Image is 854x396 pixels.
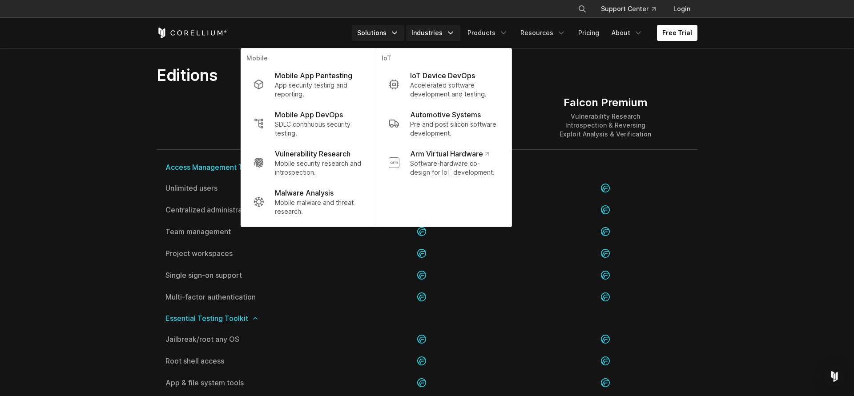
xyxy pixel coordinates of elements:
[275,159,363,177] p: Mobile security research and introspection.
[515,25,571,41] a: Resources
[165,357,321,364] a: Root shell access
[560,112,651,139] div: Vulnerability Research Introspection & Reversing Exploit Analysis & Verification
[462,25,513,41] a: Products
[157,28,227,38] a: Corellium Home
[275,188,334,198] p: Malware Analysis
[657,25,697,41] a: Free Trial
[275,70,352,81] p: Mobile App Pentesting
[382,143,506,182] a: Arm Virtual Hardware Software-hardware co-design for IoT development.
[606,25,648,41] a: About
[573,25,604,41] a: Pricing
[246,182,371,221] a: Malware Analysis Mobile malware and threat research.
[165,293,321,300] a: Multi-factor authentication
[410,109,481,120] p: Automotive Systems
[410,120,499,138] p: Pre and post silicon software development.
[165,272,321,279] a: Single sign-on support
[165,250,321,257] a: Project workspaces
[157,65,511,85] h2: Editions
[165,379,321,386] a: App & file system tools
[560,96,651,109] div: Falcon Premium
[410,159,499,177] p: Software-hardware co-design for IoT development.
[246,104,371,143] a: Mobile App DevOps SDLC continuous security testing.
[165,228,321,235] a: Team management
[275,109,343,120] p: Mobile App DevOps
[824,366,845,387] div: Open Intercom Messenger
[246,54,371,65] p: Mobile
[165,184,321,192] a: Unlimited users
[410,70,475,81] p: IoT Device DevOps
[666,1,697,17] a: Login
[574,1,590,17] button: Search
[410,81,499,99] p: Accelerated software development and testing.
[594,1,663,17] a: Support Center
[275,120,363,138] p: SDLC continuous security testing.
[275,198,363,216] p: Mobile malware and threat research.
[165,336,321,343] a: Jailbreak/root any OS
[165,206,321,213] a: Centralized administration
[382,65,506,104] a: IoT Device DevOps Accelerated software development and testing.
[382,54,506,65] p: IoT
[275,81,363,99] p: App security testing and reporting.
[165,164,689,171] span: Access Management Toolkit
[567,1,697,17] div: Navigation Menu
[352,25,404,41] a: Solutions
[275,148,350,159] p: Vulnerability Research
[406,25,460,41] a: Industries
[246,143,371,182] a: Vulnerability Research Mobile security research and introspection.
[165,315,689,322] span: Essential Testing Toolkit
[382,104,506,143] a: Automotive Systems Pre and post silicon software development.
[410,148,489,159] p: Arm Virtual Hardware
[352,25,697,41] div: Navigation Menu
[246,65,371,104] a: Mobile App Pentesting App security testing and reporting.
